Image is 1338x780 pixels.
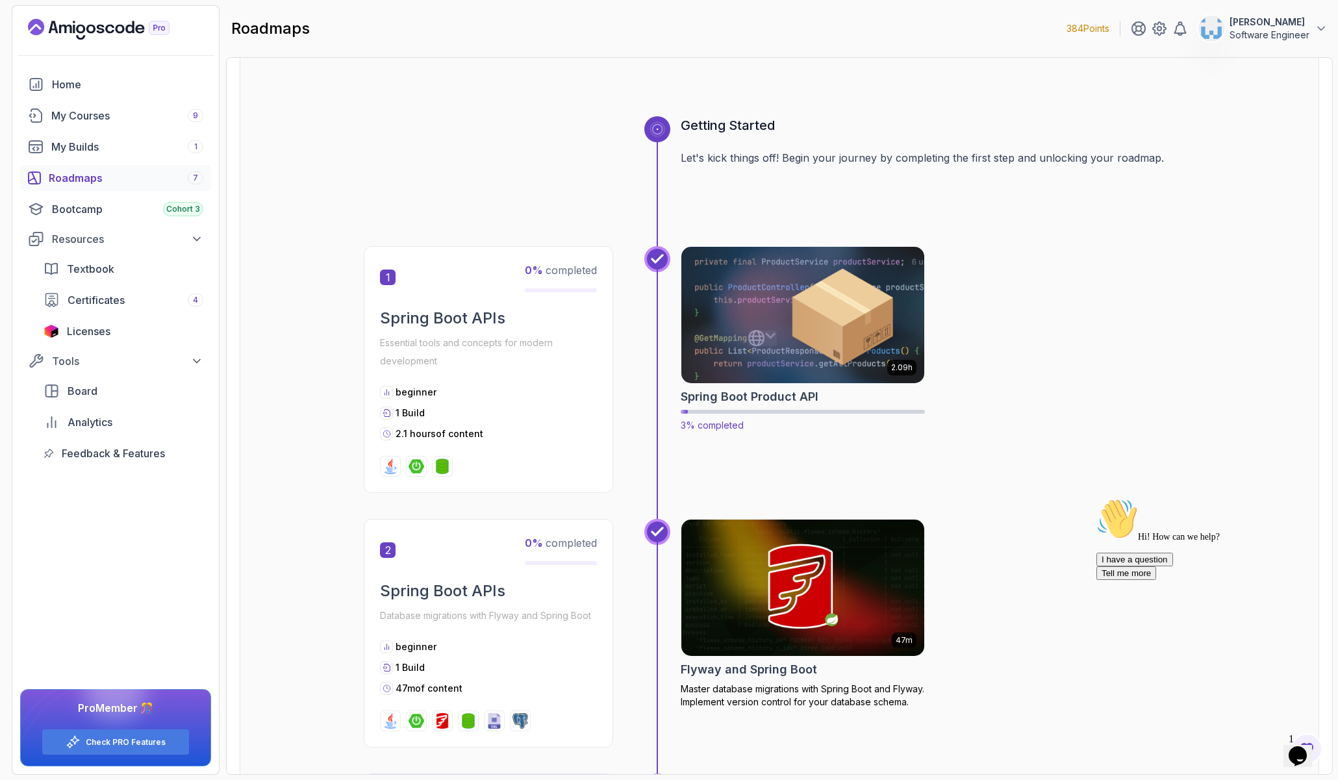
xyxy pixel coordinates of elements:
div: Roadmaps [49,170,203,186]
img: postgres logo [512,713,528,729]
a: builds [20,134,211,160]
p: Essential tools and concepts for modern development [380,334,597,370]
span: Cohort 3 [166,204,200,214]
img: sql logo [486,713,502,729]
span: Analytics [68,414,112,430]
span: Feedback & Features [62,446,165,461]
a: roadmaps [20,165,211,191]
iframe: chat widget [1091,493,1325,722]
a: Check PRO Features [86,737,166,748]
span: 1 Build [396,407,425,418]
span: 1 [380,270,396,285]
img: jetbrains icon [44,325,59,338]
img: spring-data-jpa logo [461,713,476,729]
span: 4 [193,295,198,305]
h2: Spring Boot APIs [380,308,597,329]
p: Software Engineer [1230,29,1309,42]
button: Tell me more [5,73,65,87]
button: I have a question [5,60,82,73]
button: Check PRO Features [42,729,190,755]
img: Spring Boot Product API card [675,244,931,386]
a: textbook [36,256,211,282]
a: Landing page [28,19,199,40]
span: 3% completed [681,420,744,431]
span: 2 [380,542,396,558]
h2: Flyway and Spring Boot [681,660,817,679]
h2: roadmaps [231,18,310,39]
img: user profile image [1199,16,1224,41]
a: licenses [36,318,211,344]
span: 0 % [525,264,543,277]
span: completed [525,264,597,277]
img: java logo [383,713,398,729]
a: bootcamp [20,196,211,222]
p: beginner [396,640,436,653]
span: Certificates [68,292,125,308]
h2: Spring Boot Product API [681,388,818,406]
span: completed [525,536,597,549]
div: My Courses [51,108,203,123]
div: Bootcamp [52,201,203,217]
span: 7 [193,173,198,183]
a: analytics [36,409,211,435]
a: feedback [36,440,211,466]
img: Flyway and Spring Boot card [681,520,924,656]
a: Flyway and Spring Boot card47mFlyway and Spring BootMaster database migrations with Spring Boot a... [681,519,925,709]
span: 1 Build [396,662,425,673]
button: Tools [20,349,211,373]
p: Let's kick things off! Begin your journey by completing the first step and unlocking your roadmap. [681,150,1195,166]
p: 47m of content [396,682,462,695]
a: home [20,71,211,97]
span: 1 [194,142,197,152]
h3: Getting Started [681,116,1195,134]
span: 9 [193,110,198,121]
div: My Builds [51,139,203,155]
img: spring-boot logo [409,459,424,474]
img: spring-boot logo [409,713,424,729]
span: Licenses [67,323,110,339]
img: java logo [383,459,398,474]
img: flyway logo [435,713,450,729]
p: Master database migrations with Spring Boot and Flyway. Implement version control for your databa... [681,683,925,709]
p: 2.09h [891,362,913,373]
p: 384 Points [1067,22,1109,35]
div: Home [52,77,203,92]
p: Database migrations with Flyway and Spring Boot [380,607,597,625]
p: [PERSON_NAME] [1230,16,1309,29]
p: 2.1 hours of content [396,427,483,440]
button: user profile image[PERSON_NAME]Software Engineer [1198,16,1328,42]
a: board [36,378,211,404]
p: 47m [896,635,913,646]
span: Board [68,383,97,399]
img: :wave: [5,5,47,47]
span: Textbook [67,261,114,277]
a: certificates [36,287,211,313]
iframe: chat widget [1283,728,1325,767]
button: Resources [20,227,211,251]
h2: Spring Boot APIs [380,581,597,601]
span: 0 % [525,536,543,549]
div: Resources [52,231,203,247]
a: Spring Boot Product API card2.09hSpring Boot Product API3% completed [681,246,925,432]
div: 👋Hi! How can we help?I have a questionTell me more [5,5,239,87]
p: beginner [396,386,436,399]
a: courses [20,103,211,129]
img: spring-data-jpa logo [435,459,450,474]
span: Hi! How can we help? [5,39,129,49]
div: Tools [52,353,203,369]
